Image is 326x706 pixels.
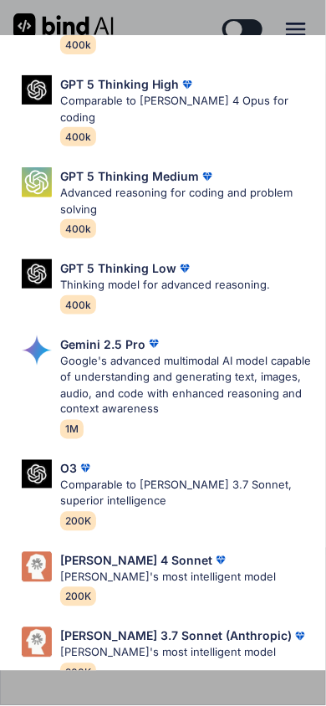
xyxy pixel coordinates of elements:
[60,75,179,93] p: GPT 5 Thinking High
[60,645,308,662] p: [PERSON_NAME]'s most intelligent model
[60,35,96,54] span: 400k
[60,277,270,294] p: Thinking model for advanced reasoning.
[60,93,313,125] p: Comparable to [PERSON_NAME] 4 Opus for coding
[60,127,96,146] span: 400k
[22,460,52,489] img: Pick Models
[212,552,229,569] img: premium
[60,478,313,510] p: Comparable to [PERSON_NAME] 3.7 Sonnet, superior intelligence
[60,353,313,418] p: Google's advanced multimodal AI model capable of understanding and generating text, images, audio...
[60,570,276,586] p: [PERSON_NAME]'s most intelligent model
[60,185,313,217] p: Advanced reasoning for coding and problem solving
[60,335,145,353] p: Gemini 2.5 Pro
[60,420,84,439] span: 1M
[199,168,216,185] img: premium
[60,219,96,238] span: 400k
[176,260,193,277] img: premium
[145,335,162,352] img: premium
[22,335,52,366] img: Pick Models
[179,76,196,93] img: premium
[60,512,96,531] span: 200K
[60,552,212,570] p: [PERSON_NAME] 4 Sonnet
[60,627,292,645] p: [PERSON_NAME] 3.7 Sonnet (Anthropic)
[292,628,308,645] img: premium
[22,167,52,197] img: Pick Models
[60,663,96,683] span: 200K
[60,167,199,185] p: GPT 5 Thinking Medium
[60,259,176,277] p: GPT 5 Thinking Low
[22,552,52,582] img: Pick Models
[77,460,94,477] img: premium
[22,75,52,105] img: Pick Models
[60,460,77,478] p: O3
[22,627,52,657] img: Pick Models
[60,587,96,606] span: 200K
[60,295,96,315] span: 400k
[22,259,52,289] img: Pick Models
